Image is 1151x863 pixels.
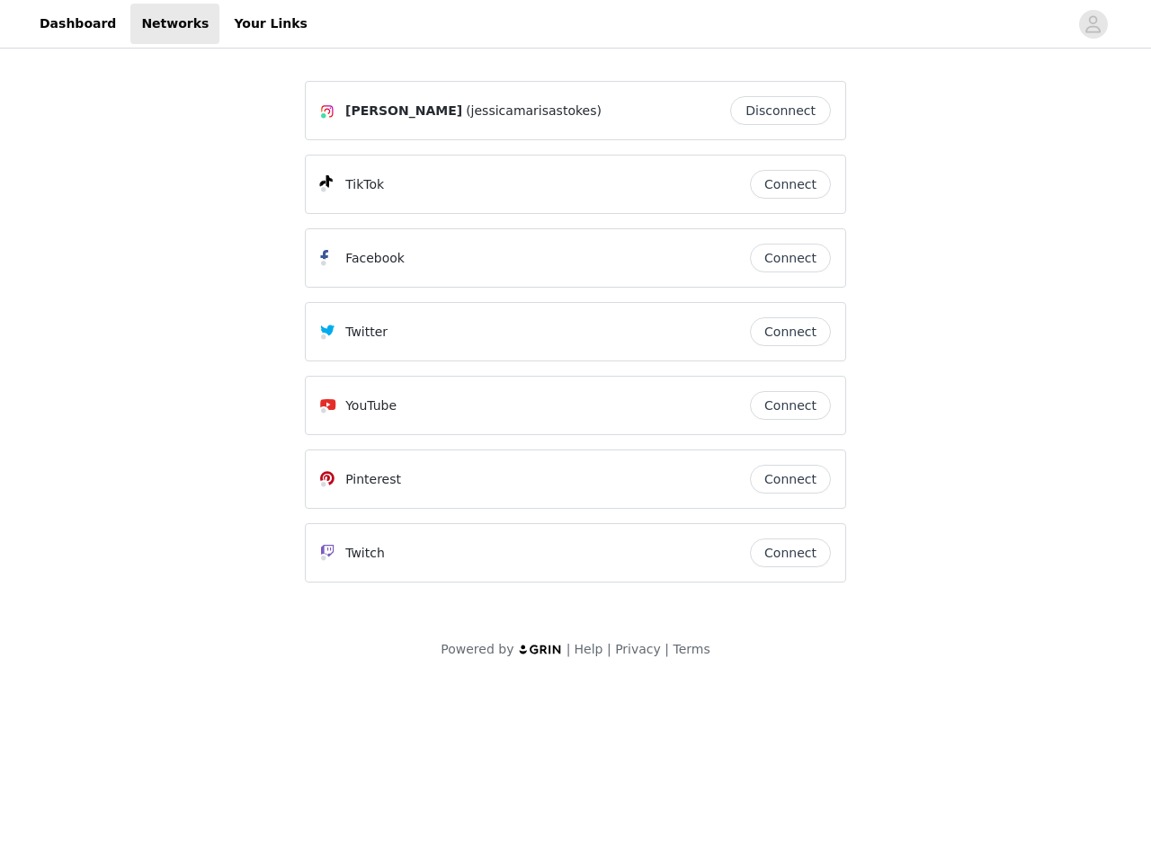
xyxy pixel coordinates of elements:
[345,249,405,268] p: Facebook
[441,642,513,656] span: Powered by
[750,170,831,199] button: Connect
[345,175,384,194] p: TikTok
[518,644,563,655] img: logo
[29,4,127,44] a: Dashboard
[750,465,831,494] button: Connect
[673,642,709,656] a: Terms
[750,391,831,420] button: Connect
[345,544,385,563] p: Twitch
[320,104,335,119] img: Instagram Icon
[130,4,219,44] a: Networks
[607,642,611,656] span: |
[345,102,462,120] span: [PERSON_NAME]
[345,470,401,489] p: Pinterest
[750,538,831,567] button: Connect
[345,323,388,342] p: Twitter
[750,244,831,272] button: Connect
[750,317,831,346] button: Connect
[466,102,602,120] span: (jessicamarisastokes)
[1084,10,1102,39] div: avatar
[223,4,318,44] a: Your Links
[567,642,571,656] span: |
[575,642,603,656] a: Help
[345,396,397,415] p: YouTube
[665,642,669,656] span: |
[730,96,831,125] button: Disconnect
[615,642,661,656] a: Privacy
